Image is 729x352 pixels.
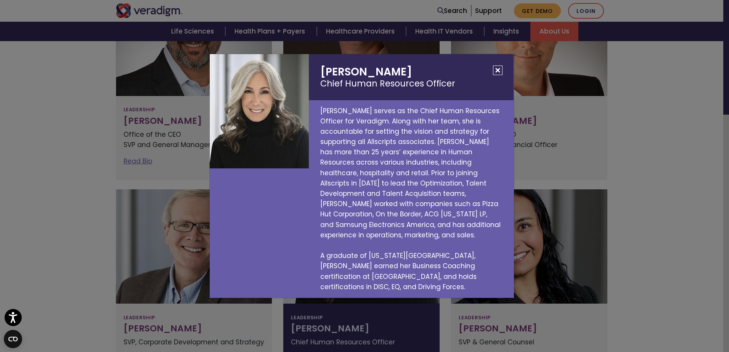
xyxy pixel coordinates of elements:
[4,330,22,348] button: Open CMP widget
[320,78,502,89] small: Chief Human Resources Officer
[583,297,720,343] iframe: Drift Chat Widget
[309,54,514,100] h2: [PERSON_NAME]
[493,66,503,75] button: Close
[309,100,514,298] p: [PERSON_NAME] serves as the Chief Human Resources Officer for Veradigm. Along with her team, she ...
